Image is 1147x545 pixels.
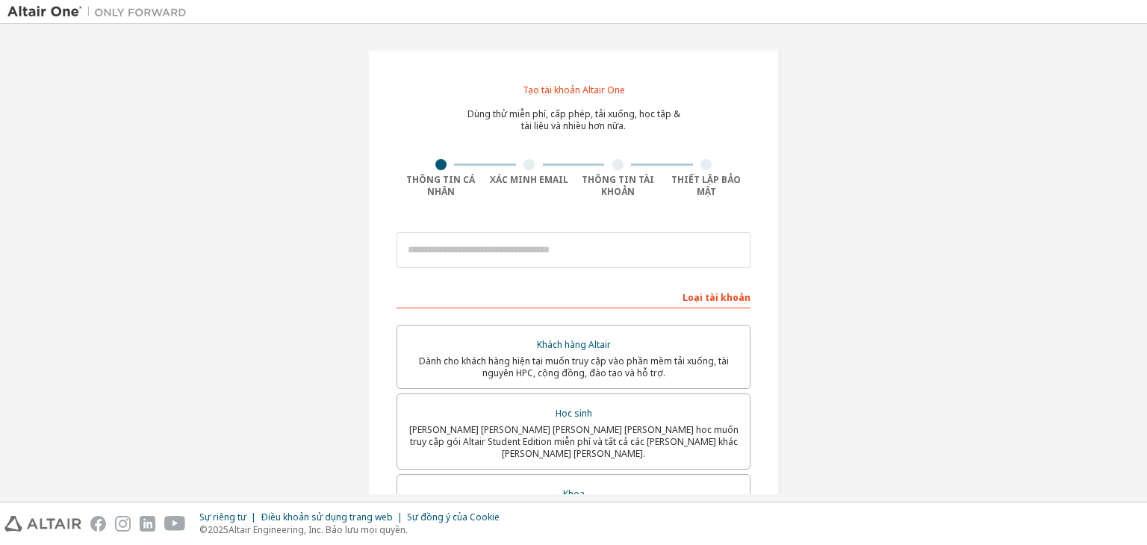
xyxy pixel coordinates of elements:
font: Loại tài khoản [683,291,750,304]
font: Thiết lập bảo mật [671,173,741,198]
font: [PERSON_NAME] [PERSON_NAME] [PERSON_NAME] [PERSON_NAME] học muốn truy cập gói Altair Student Edit... [409,423,739,460]
font: Tạo tài khoản Altair One [523,84,625,96]
img: youtube.svg [164,516,186,532]
font: Sự đồng ý của Cookie [407,511,500,523]
font: © [199,523,208,536]
img: facebook.svg [90,516,106,532]
font: Thông tin cá nhân [406,173,475,198]
font: Altair Engineering, Inc. Bảo lưu mọi quyền. [229,523,408,536]
font: tài liệu và nhiều hơn nữa. [521,119,626,132]
font: Xác minh Email [490,173,568,186]
font: Học sinh [556,407,592,420]
font: Dùng thử miễn phí, cấp phép, tải xuống, học tập & [467,108,680,120]
img: linkedin.svg [140,516,155,532]
font: Thông tin tài khoản [582,173,654,198]
font: Khách hàng Altair [537,338,611,351]
font: 2025 [208,523,229,536]
font: Điều khoản sử dụng trang web [261,511,393,523]
font: Dành cho khách hàng hiện tại muốn truy cập vào phần mềm tải xuống, tài nguyên HPC, cộng đồng, đào... [419,355,729,379]
font: Khoa [563,488,585,500]
img: Altair One [7,4,194,19]
img: instagram.svg [115,516,131,532]
img: altair_logo.svg [4,516,81,532]
font: Sự riêng tư [199,511,246,523]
